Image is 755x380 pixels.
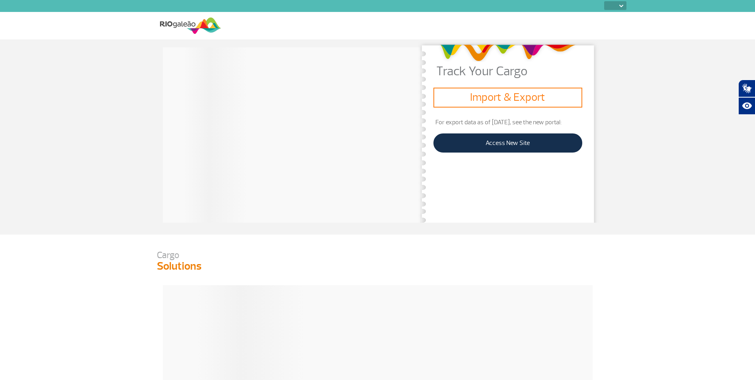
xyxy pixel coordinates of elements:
[157,260,599,273] h3: Solutions
[433,118,582,127] p: For export data as of [DATE], see the new portal:
[738,97,755,115] button: Abrir recursos assistivos.
[157,251,599,260] p: Cargo
[433,133,582,153] a: Access New Site
[437,91,579,104] h3: Import & Export
[738,80,755,115] div: Plugin de acessibilidade da Hand Talk.
[437,41,578,65] img: grafismo
[436,65,598,78] p: Track Your Cargo
[738,80,755,97] button: Abrir tradutor de língua de sinais.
